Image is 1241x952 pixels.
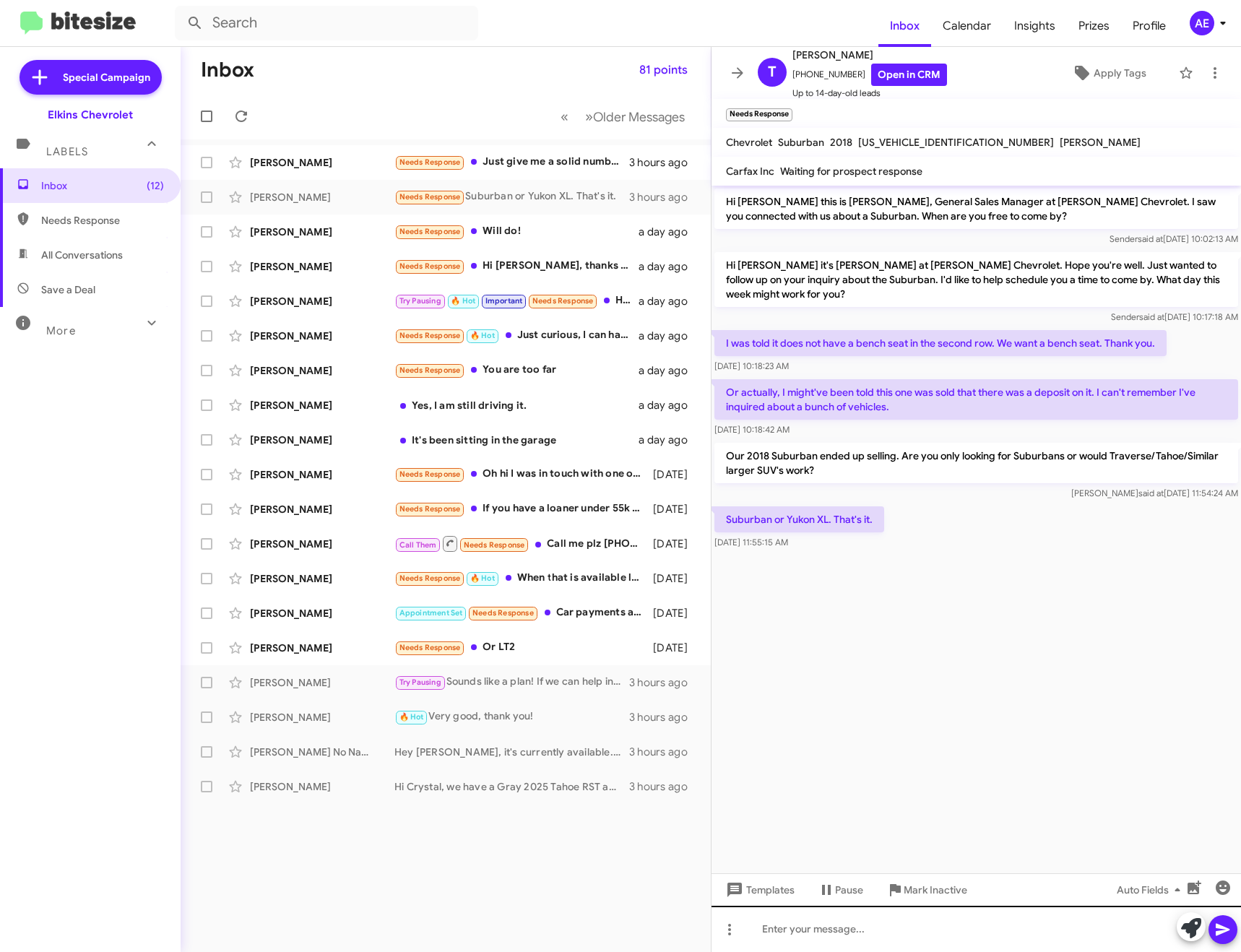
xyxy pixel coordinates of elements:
div: Will do! [394,223,639,240]
span: Needs Response [399,261,461,271]
div: Call me plz [PHONE_NUMBER] [394,535,650,553]
span: Needs Response [399,227,461,236]
div: [PERSON_NAME] [250,467,394,482]
span: Inbox [41,178,164,193]
a: Calendar [931,5,1003,47]
div: Yes, I am still driving it. [394,398,639,412]
a: Prizes [1067,5,1121,47]
span: Needs Response [41,213,164,228]
div: Elkins Chevrolet [48,108,133,122]
div: [PERSON_NAME] [250,779,394,794]
p: Hi [PERSON_NAME] it's [PERSON_NAME] at [PERSON_NAME] Chevrolet. Hope you're well. Just wanted to ... [714,252,1238,307]
span: said at [1138,488,1164,498]
div: Hi Crystal, we have a Gray 2025 Tahoe RST and 2 2026 Tahoe RST's in Black [394,779,629,794]
span: Needs Response [464,540,525,550]
div: a day ago [639,363,699,378]
span: Appointment Set [399,608,463,618]
div: Oh hi I was in touch with one of your team he said he'll let me know when the cheaper model exuin... [394,466,650,483]
span: Needs Response [399,469,461,479]
div: a day ago [639,329,699,343]
div: [DATE] [650,537,699,551]
div: Just curious, I can have the fender fixed [394,327,639,344]
div: When that is available let me know [394,570,650,587]
p: Our 2018 Suburban ended up selling. Are you only looking for Suburbans or would Traverse/Tahoe/Si... [714,443,1238,483]
div: [PERSON_NAME] [250,398,394,412]
div: [PERSON_NAME] [250,259,394,274]
div: a day ago [639,225,699,239]
span: Needs Response [399,157,461,167]
span: [PERSON_NAME] [DATE] 11:54:24 AM [1071,488,1238,498]
div: Just give me a solid number I normally trade for for 5,000 a year for vehicle I mean if you can g... [394,154,629,170]
span: Needs Response [399,192,461,202]
a: Insights [1003,5,1067,47]
div: 3 hours ago [629,675,699,690]
a: Profile [1121,5,1177,47]
p: Suburban or Yukon XL. That's it. [714,506,884,532]
div: [PERSON_NAME] [250,294,394,308]
span: 🔥 Hot [470,574,495,583]
button: Next [576,102,693,131]
span: » [585,108,593,126]
div: a day ago [639,433,699,447]
div: 3 hours ago [629,190,699,204]
span: Needs Response [399,574,461,583]
span: Sender [DATE] 10:17:18 AM [1111,311,1238,322]
span: 🔥 Hot [470,331,495,340]
span: Needs Response [399,504,461,514]
span: Chevrolet [726,136,772,149]
span: said at [1138,233,1163,244]
div: [PERSON_NAME] [250,502,394,516]
div: You are too far [394,362,639,378]
span: [DATE] 10:18:23 AM [714,360,789,371]
span: Mark Inactive [904,877,967,903]
span: Sender [DATE] 10:02:13 AM [1110,233,1238,244]
div: a day ago [639,398,699,412]
span: Suburban [778,136,824,149]
span: (12) [147,178,164,193]
span: All Conversations [41,248,123,262]
span: Save a Deal [41,282,95,297]
div: a day ago [639,259,699,274]
div: [DATE] [650,641,699,655]
p: I was told it does not have a bench seat in the second row. We want a bench seat. Thank you. [714,330,1167,356]
div: AE [1190,11,1214,35]
div: [DATE] [650,502,699,516]
a: Special Campaign [20,60,162,95]
div: Or LT2 [394,639,650,656]
div: [PERSON_NAME] [250,363,394,378]
span: 2018 [830,136,852,149]
h1: Inbox [201,59,254,82]
span: Special Campaign [63,70,150,85]
span: Waiting for prospect response [780,165,922,178]
div: a day ago [639,294,699,308]
div: 3 hours ago [629,779,699,794]
p: Or actually, I might've been told this one was sold that there was a deposit on it. I can't remem... [714,379,1238,420]
span: Older Messages [593,109,685,125]
button: AE [1177,11,1225,35]
div: [PERSON_NAME] No Name [250,745,394,759]
span: Pause [835,877,863,903]
div: If you have a loaner under 55k MSRP and are willing to match the deal I sent over, we can talk. O... [394,501,650,517]
span: Carfax Inc [726,165,774,178]
div: Hey [PERSON_NAME], it's currently available. This is a corporate vehicle. We got it from a GM Fac... [394,745,629,759]
div: [PERSON_NAME] [250,190,394,204]
a: Inbox [878,5,931,47]
input: Search [175,6,478,40]
span: 🔥 Hot [451,296,475,306]
div: Sounds like a plan! If we can help in the mean time, please let me know. [394,674,629,691]
div: 3 hours ago [629,155,699,170]
span: Call Them [399,540,437,550]
button: Apply Tags [1046,60,1172,86]
div: [PERSON_NAME] [250,606,394,620]
button: Previous [552,102,577,131]
span: Important [485,296,523,306]
span: 🔥 Hot [399,712,424,722]
span: Needs Response [399,365,461,375]
div: [DATE] [650,467,699,482]
span: [DATE] 11:55:15 AM [714,537,788,548]
span: Labels [46,145,88,158]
